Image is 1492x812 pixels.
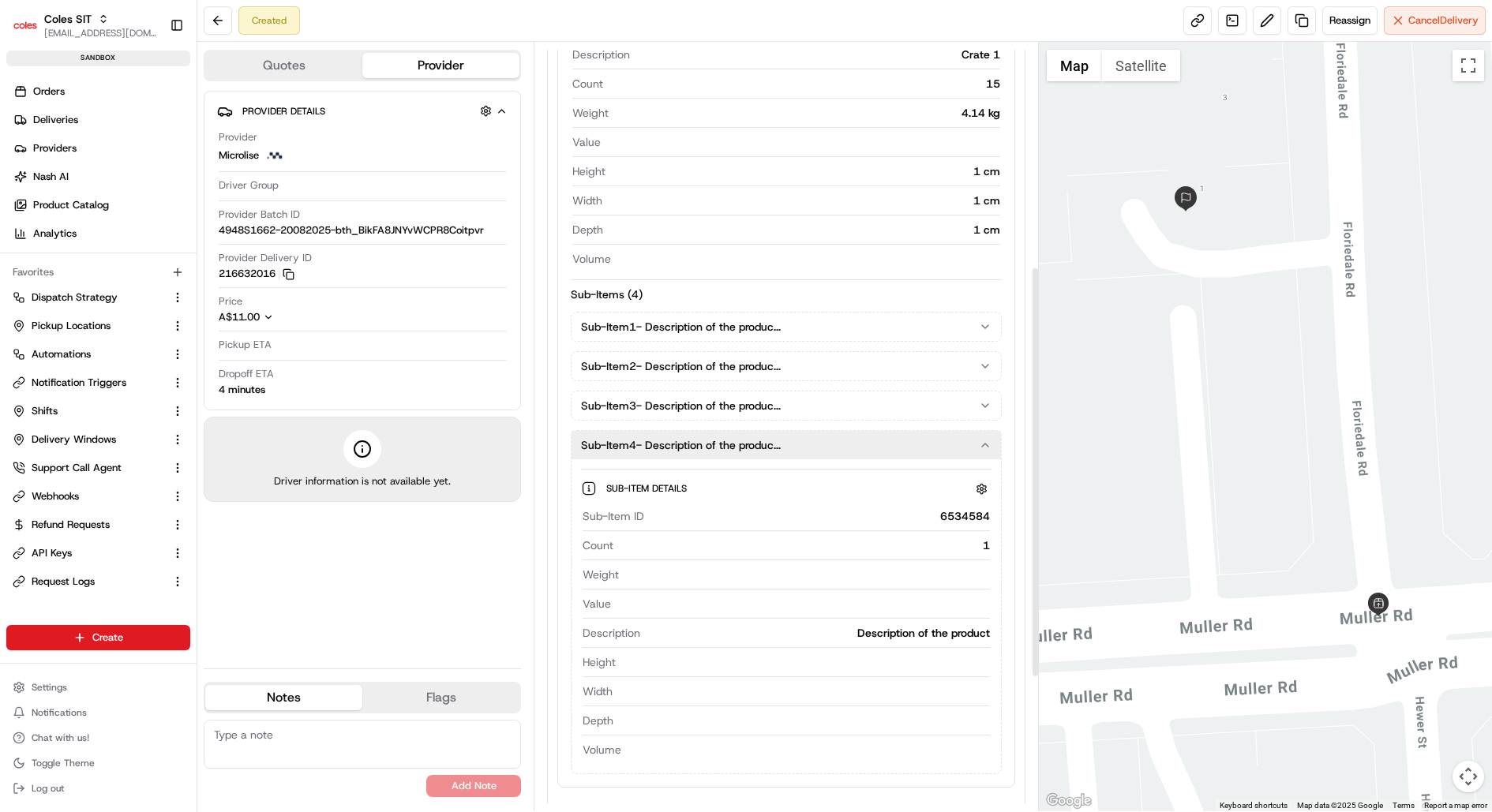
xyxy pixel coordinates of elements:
span: Sub-Item 3 - Description of the produc... [581,398,781,413]
span: Settings [32,681,67,694]
span: Delivery Windows [32,432,116,447]
span: Sub-Item 1 - Description of the produc... [581,319,781,335]
button: Notification Triggers [6,370,190,395]
span: Providers [33,141,77,155]
button: Delivery Windows [6,427,190,452]
span: Height [572,163,605,179]
button: Quotes [205,53,362,78]
span: 4948S1662-20082025-bth_BikFA8JNYvWCPR8Coitpvr [219,223,484,238]
a: API Keys [13,546,165,560]
div: Favorites [6,260,190,285]
span: Depth [583,713,613,728]
span: Automations [32,347,91,361]
button: Map camera controls [1453,761,1484,792]
button: Support Call Agent [6,455,190,481]
button: Sub-Item1- Description of the produc... [572,312,1001,341]
a: Automations [13,347,165,361]
div: 4 minutes [219,383,265,397]
span: Sub-Item ID [583,508,644,524]
span: Weight [583,567,619,582]
a: Dispatch Strategy [13,290,165,305]
span: API Documentation [149,228,253,244]
div: Start new chat [54,150,259,166]
span: Value [572,134,601,150]
button: Dispatch Strategy [6,285,190,310]
span: Driver Group [219,178,279,193]
button: Coles SITColes SIT[EMAIL_ADDRESS][DOMAIN_NAME] [6,6,163,44]
div: 15 [609,76,1000,92]
span: Log out [32,782,64,795]
a: Delivery Windows [13,432,165,447]
span: Depth [572,222,603,238]
a: Nash AI [6,164,197,189]
span: Pickup Locations [32,319,111,333]
button: Settings [6,676,190,698]
div: 1 [620,537,990,553]
button: Notifications [6,702,190,724]
a: Webhooks [13,489,165,503]
span: Description [583,625,640,641]
a: Terms [1393,801,1415,810]
button: Shifts [6,399,190,424]
button: Show satellite imagery [1102,50,1180,81]
span: Volume [583,742,621,758]
a: Powered byPylon [111,266,191,279]
span: Provider [219,130,257,144]
span: Webhooks [32,489,79,503]
span: Map data ©2025 Google [1297,801,1383,810]
span: Pylon [157,267,191,279]
a: Open this area in Google Maps (opens a new window) [1043,791,1095,811]
button: Sub-Item3- Description of the produc... [572,391,1001,420]
a: 💻API Documentation [127,222,260,250]
span: Notification Triggers [32,376,126,390]
div: Crate 1 [636,47,1000,62]
span: Provider Details [242,105,325,118]
span: Request Logs [32,574,95,589]
button: 216632016 [219,267,294,281]
button: [EMAIL_ADDRESS][DOMAIN_NAME] [44,27,157,39]
div: 1 cm [609,193,1000,208]
span: Deliveries [33,113,78,127]
span: Value [583,596,611,612]
span: Sub-Item 4 - Description of the produc... [581,437,781,453]
button: Provider Details [217,98,508,124]
button: Notes [205,685,362,710]
span: API Keys [32,546,72,560]
button: Pickup Locations [6,313,190,339]
a: Providers [6,136,197,161]
span: Microlise [219,148,259,163]
a: 📗Knowledge Base [9,222,127,250]
span: Price [219,294,242,309]
button: Coles SIT [44,11,92,27]
span: Refund Requests [32,518,110,532]
span: Knowledge Base [32,228,121,244]
button: Chat with us! [6,727,190,749]
span: Cancel Delivery [1408,13,1479,28]
button: Flags [362,685,519,710]
button: Log out [6,777,190,799]
div: 6534584 [650,508,990,524]
a: Analytics [6,221,197,246]
input: Clear [41,101,261,118]
span: Toggle Theme [32,757,95,769]
span: Product Catalog [33,198,109,212]
div: sandbox [6,51,190,66]
a: Notification Triggers [13,376,165,390]
span: Support Call Agent [32,461,122,475]
a: Pickup Locations [13,319,165,333]
a: Support Call Agent [13,461,165,475]
button: Create [6,625,190,650]
span: Description [572,47,630,62]
div: 4.14 kg [615,105,1000,121]
img: Coles SIT [13,13,38,38]
span: Analytics [33,226,77,241]
a: Request Logs [13,574,165,589]
button: Sub-Item4- Description of the produc... [572,431,1001,459]
span: Provider Batch ID [219,208,300,222]
div: 1 cm [609,222,1000,238]
span: Chat with us! [32,732,89,744]
button: CancelDelivery [1384,6,1486,35]
span: A$11.00 [219,310,260,324]
span: Sub-Item Details [606,482,690,495]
